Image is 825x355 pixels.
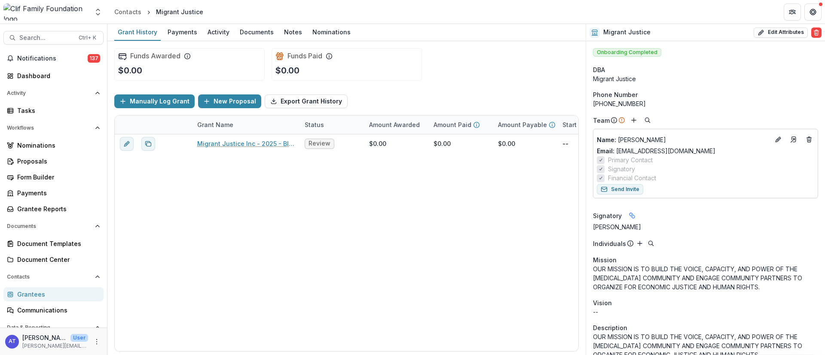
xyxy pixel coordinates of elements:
[811,27,822,38] button: Delete
[17,71,97,80] div: Dashboard
[364,120,425,129] div: Amount Awarded
[17,290,97,299] div: Grantees
[19,34,73,42] span: Search...
[597,184,643,194] button: Send Invite
[593,116,610,125] p: Team
[17,239,97,248] div: Document Templates
[3,219,104,233] button: Open Documents
[3,303,104,317] a: Communications
[557,120,598,129] div: Start Date
[562,139,568,148] p: --
[3,86,104,100] button: Open Activity
[787,133,801,146] a: Go to contact
[299,120,329,129] div: Status
[773,134,783,145] button: Edit
[3,202,104,216] a: Grantee Reports
[309,26,354,38] div: Nominations
[3,31,104,45] button: Search...
[557,115,622,134] div: Start Date
[597,147,614,155] span: Email:
[428,115,493,134] div: Amount Paid
[784,3,801,21] button: Partners
[597,135,770,144] p: [PERSON_NAME]
[593,99,818,108] div: [PHONE_NUMBER]
[608,155,653,164] span: Primary Contact
[593,211,622,220] span: Signatory
[3,3,89,21] img: Clif Family Foundation logo
[593,65,605,74] span: DBA
[281,26,306,38] div: Notes
[309,24,354,41] a: Nominations
[17,157,97,166] div: Proposals
[804,3,822,21] button: Get Help
[498,139,515,148] div: $0.00
[3,69,104,83] a: Dashboard
[593,264,818,291] p: OUR MISSION IS TO BUILD THE VOICE, CAPACITY, AND POWER OF THE [MEDICAL_DATA] COMMUNITY AND ENGAGE...
[265,94,348,108] button: Export Grant History
[434,120,471,129] p: Amount Paid
[17,141,97,150] div: Nominations
[197,139,294,148] a: Migrant Justice Inc - 2025 - BIO Grant Application
[434,139,451,148] div: $0.00
[9,339,16,344] div: Ann Thrupp
[204,26,233,38] div: Activity
[120,137,134,151] button: edit
[130,52,180,60] h2: Funds Awarded
[92,3,104,21] button: Open entity switcher
[804,134,814,145] button: Deletes
[88,54,100,63] span: 137
[7,90,92,96] span: Activity
[118,64,142,77] p: $0.00
[3,321,104,334] button: Open Data & Reporting
[17,55,88,62] span: Notifications
[608,164,635,173] span: Signatory
[593,90,638,99] span: Phone Number
[608,173,656,182] span: Financial Contact
[7,125,92,131] span: Workflows
[164,26,201,38] div: Payments
[164,24,201,41] a: Payments
[70,334,88,342] p: User
[299,115,364,134] div: Status
[114,7,141,16] div: Contacts
[192,115,299,134] div: Grant Name
[498,120,547,129] p: Amount Payable
[3,154,104,168] a: Proposals
[17,173,97,182] div: Form Builder
[3,138,104,152] a: Nominations
[17,106,97,115] div: Tasks
[111,6,207,18] nav: breadcrumb
[281,24,306,41] a: Notes
[7,325,92,331] span: Data & Reporting
[7,223,92,229] span: Documents
[597,135,770,144] a: Name: [PERSON_NAME]
[92,337,102,347] button: More
[493,115,557,134] div: Amount Payable
[77,33,98,42] div: Ctrl + K
[141,137,155,151] button: Duplicate proposal
[3,186,104,200] a: Payments
[3,237,104,251] a: Document Templates
[593,298,612,307] span: Vision
[593,323,627,332] span: Description
[236,24,277,41] a: Documents
[593,239,626,248] p: Individuals
[635,238,645,249] button: Add
[646,238,656,249] button: Search
[156,7,203,16] div: Migrant Justice
[309,140,330,147] span: Review
[593,307,818,316] p: --
[17,306,97,315] div: Communications
[17,255,97,264] div: Document Center
[287,52,322,60] h2: Funds Paid
[3,103,104,118] a: Tasks
[369,139,386,148] div: $0.00
[17,204,97,213] div: Grantee Reports
[3,170,104,184] a: Form Builder
[593,48,661,57] span: Onboarding Completed
[192,120,238,129] div: Grant Name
